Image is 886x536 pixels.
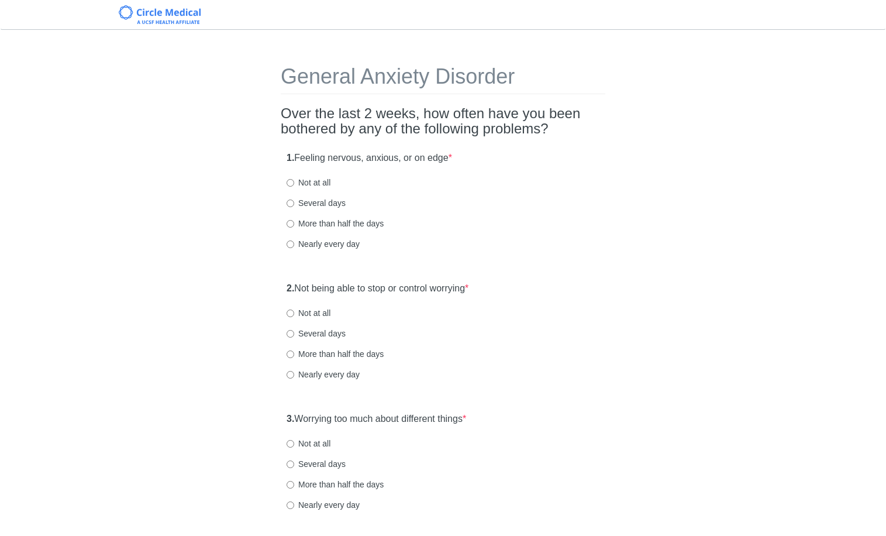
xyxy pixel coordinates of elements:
[287,330,294,338] input: Several days
[287,328,346,339] label: Several days
[287,371,294,379] input: Nearly every day
[287,200,294,207] input: Several days
[287,501,294,509] input: Nearly every day
[287,348,384,360] label: More than half the days
[287,413,466,426] label: Worrying too much about different things
[287,479,384,490] label: More than half the days
[287,458,346,470] label: Several days
[287,153,294,163] strong: 1.
[287,218,384,229] label: More than half the days
[287,307,330,319] label: Not at all
[287,310,294,317] input: Not at all
[287,499,360,511] label: Nearly every day
[287,177,330,188] label: Not at all
[287,461,294,468] input: Several days
[287,282,468,296] label: Not being able to stop or control worrying
[287,440,294,448] input: Not at all
[287,197,346,209] label: Several days
[287,369,360,380] label: Nearly every day
[287,152,452,165] label: Feeling nervous, anxious, or on edge
[287,240,294,248] input: Nearly every day
[287,351,294,358] input: More than half the days
[119,5,201,24] img: Circle Medical Logo
[287,220,294,228] input: More than half the days
[287,238,360,250] label: Nearly every day
[287,179,294,187] input: Not at all
[287,438,330,449] label: Not at all
[287,414,294,424] strong: 3.
[281,106,605,137] h2: Over the last 2 weeks, how often have you been bothered by any of the following problems?
[281,65,605,94] h1: General Anxiety Disorder
[287,481,294,489] input: More than half the days
[287,283,294,293] strong: 2.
